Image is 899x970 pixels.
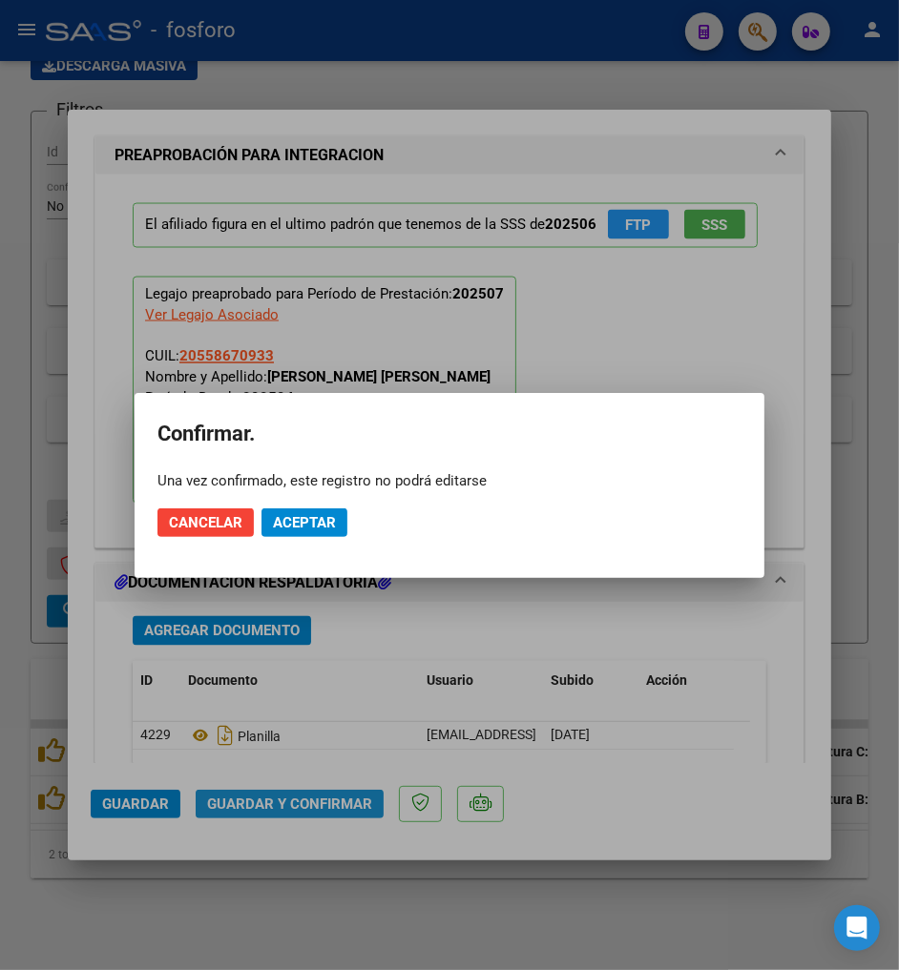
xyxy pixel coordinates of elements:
div: Open Intercom Messenger [834,905,880,951]
span: Aceptar [273,514,336,531]
h2: Confirmar. [157,416,742,452]
div: Una vez confirmado, este registro no podrá editarse [157,471,742,490]
button: Aceptar [261,508,347,537]
button: Cancelar [157,508,254,537]
span: Cancelar [169,514,242,531]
